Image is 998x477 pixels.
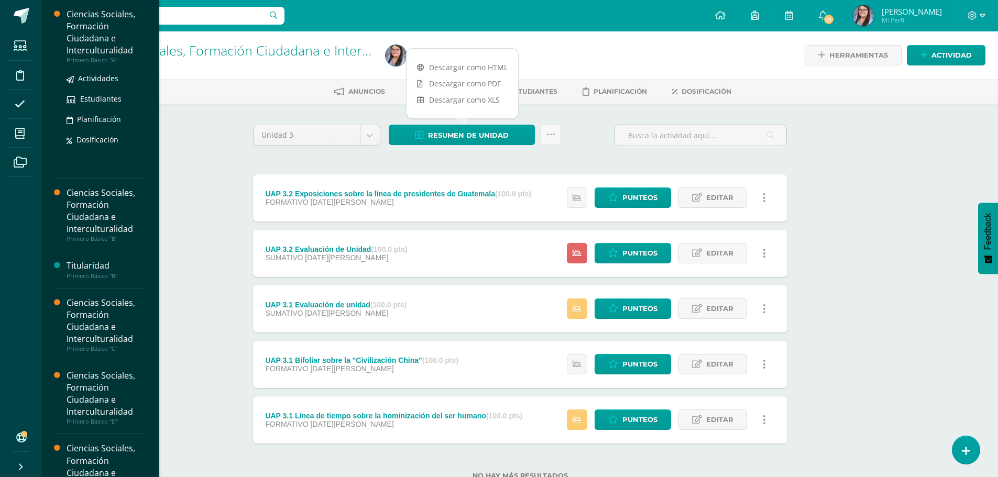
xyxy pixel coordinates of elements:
span: Dosificación [682,87,731,95]
span: Dosificación [76,135,118,145]
button: Feedback - Mostrar encuesta [978,203,998,274]
a: Descargar como HTML [407,59,518,75]
strong: (100.0 pts) [495,190,531,198]
strong: (100.0 pts) [486,412,522,420]
div: Ciencias Sociales, Formación Ciudadana e Interculturalidad [67,8,146,57]
span: Anuncios [348,87,385,95]
div: UAP 3.2 Exposiciones sobre la línea de presidentes de Guatemala [265,190,531,198]
span: [DATE][PERSON_NAME] [305,309,388,317]
span: [PERSON_NAME] [882,6,942,17]
span: [DATE][PERSON_NAME] [305,253,388,262]
input: Busca un usuario... [49,7,284,25]
a: Estudiantes [67,93,146,105]
div: Ciencias Sociales, Formación Ciudadana e Interculturalidad [67,297,146,345]
a: Unidad 3 [254,125,380,145]
div: UAP 3.1 Línea de tiempo sobre la hominización del ser humano [265,412,522,420]
span: SUMATIVO [265,309,303,317]
strong: (100.0 pts) [370,301,407,309]
img: 3701f0f65ae97d53f8a63a338b37df93.png [386,45,407,66]
a: Estudiantes [495,83,557,100]
a: Actividad [907,45,985,65]
strong: (100.0 pts) [371,245,407,253]
div: UAP 3.2 Evaluación de Unidad [265,245,407,253]
a: TitularidadPrimero Básico "B" [67,260,146,279]
a: Punteos [595,243,671,263]
span: Punteos [622,354,657,374]
div: Primero Básico "C" [67,345,146,352]
a: Ciencias Sociales, Formación Ciudadana e InterculturalidadPrimero Básico "C" [67,297,146,352]
a: Ciencias Sociales, Formación Ciudadana e InterculturalidadPrimero Básico "A" [67,8,146,64]
span: SUMATIVO [265,253,303,262]
a: Descargar como PDF [407,75,518,92]
span: Punteos [622,299,657,318]
span: Punteos [622,410,657,429]
span: Editar [706,410,733,429]
span: Planificación [77,114,121,124]
a: Ciencias Sociales, Formación Ciudadana e InterculturalidadPrimero Básico "D" [67,370,146,425]
a: Ciencias Sociales, Formación Ciudadana e Interculturalidad [82,41,432,59]
span: FORMATIVO [265,364,308,373]
span: Planificación [594,87,647,95]
a: Dosificación [67,134,146,146]
span: Feedback [983,213,993,250]
span: Editar [706,243,733,263]
span: [DATE][PERSON_NAME] [310,198,393,206]
a: Planificación [583,83,647,100]
img: 3701f0f65ae97d53f8a63a338b37df93.png [853,5,874,26]
span: FORMATIVO [265,198,308,206]
span: Actividad [931,46,972,65]
span: Punteos [622,188,657,207]
span: Estudiantes [80,94,122,104]
a: Anuncios [334,83,385,100]
a: Punteos [595,298,671,319]
div: UAP 3.1 Bifoliar sobre la "Civilización China" [265,356,458,364]
a: Planificación [67,113,146,125]
a: Actividades [67,72,146,84]
span: Mi Perfil [882,16,942,25]
span: FORMATIVO [265,420,308,428]
span: Actividades [78,73,118,83]
input: Busca la actividad aquí... [615,125,786,146]
a: Punteos [595,187,671,208]
div: UAP 3.1 Evaluación de unidad [265,301,407,309]
div: Primero Básico "B" [67,272,146,280]
a: Punteos [595,354,671,374]
span: 21 [823,14,835,25]
span: Unidad 3 [261,125,352,145]
span: Estudiantes [510,87,557,95]
a: Dosificación [672,83,731,100]
a: Descargar como XLS [407,92,518,108]
a: Punteos [595,409,671,430]
div: Primero Básico "A" [67,57,146,64]
div: Ciencias Sociales, Formación Ciudadana e Interculturalidad [67,187,146,235]
div: Primero Básico "B" [67,235,146,242]
span: [DATE][PERSON_NAME] [310,364,393,373]
div: Titularidad [67,260,146,272]
a: Herramientas [805,45,902,65]
span: Herramientas [829,46,888,65]
div: Ciencias Sociales, Formación Ciudadana e Interculturalidad [67,370,146,418]
strong: (100.0 pts) [422,356,458,364]
a: Ciencias Sociales, Formación Ciudadana e InterculturalidadPrimero Básico "B" [67,187,146,242]
span: Resumen de unidad [428,126,509,145]
h1: Ciencias Sociales, Formación Ciudadana e Interculturalidad [82,43,373,58]
a: Resumen de unidad [389,125,535,145]
span: Editar [706,354,733,374]
span: Editar [706,299,733,318]
div: Primero Básico "D" [67,418,146,425]
div: Primero Básico 'B' [82,58,373,68]
span: Editar [706,188,733,207]
span: Punteos [622,243,657,263]
span: [DATE][PERSON_NAME] [310,420,393,428]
